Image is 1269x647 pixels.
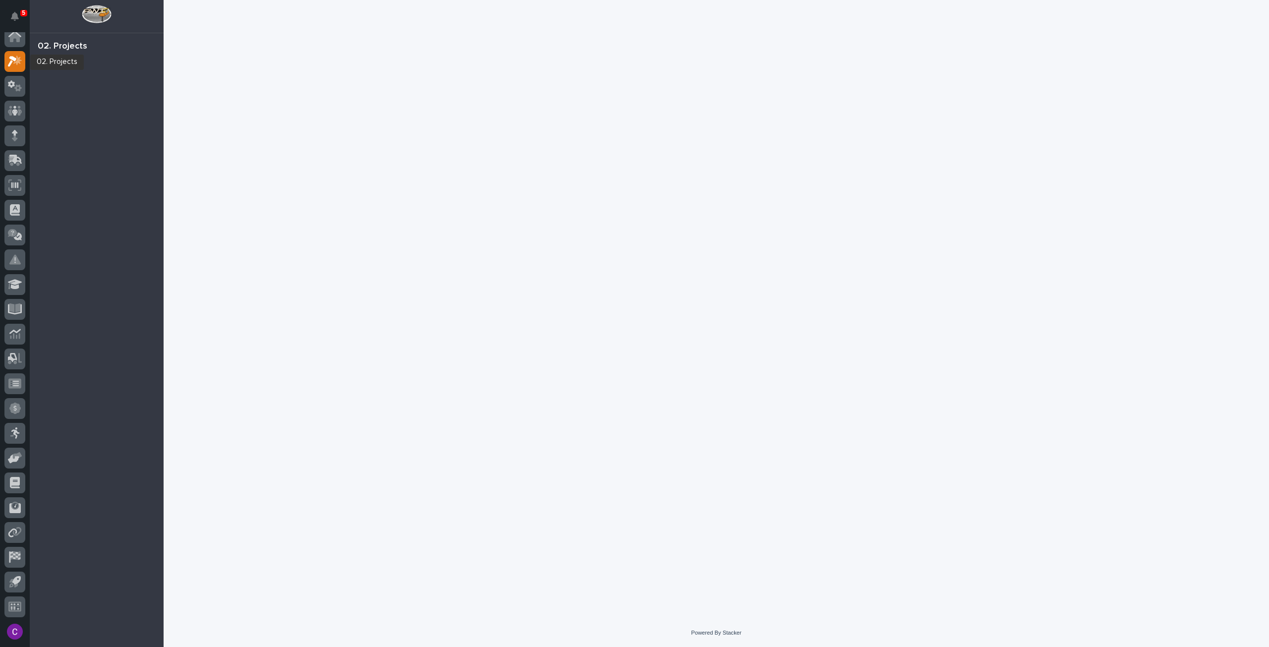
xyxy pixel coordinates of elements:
[691,630,741,636] a: Powered By Stacker
[38,41,87,52] div: 02. Projects
[22,9,25,16] p: 5
[4,621,25,642] button: users-avatar
[4,6,25,27] button: Notifications
[82,5,111,23] img: Workspace Logo
[12,12,25,28] div: Notifications5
